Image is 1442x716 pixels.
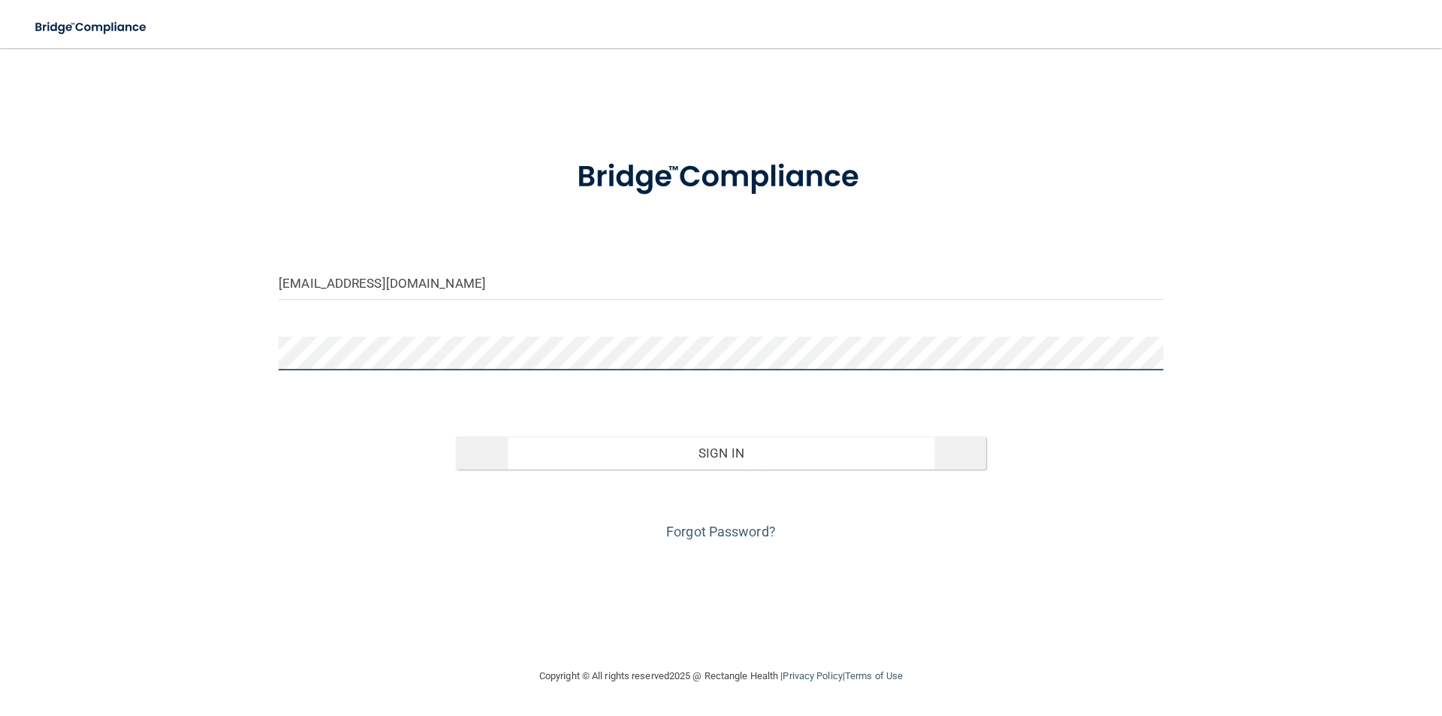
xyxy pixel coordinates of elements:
[447,652,995,700] div: Copyright © All rights reserved 2025 @ Rectangle Health | |
[546,138,896,216] img: bridge_compliance_login_screen.278c3ca4.svg
[456,437,987,470] button: Sign In
[783,670,842,681] a: Privacy Policy
[845,670,903,681] a: Terms of Use
[23,12,161,43] img: bridge_compliance_login_screen.278c3ca4.svg
[279,266,1163,300] input: Email
[666,524,776,539] a: Forgot Password?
